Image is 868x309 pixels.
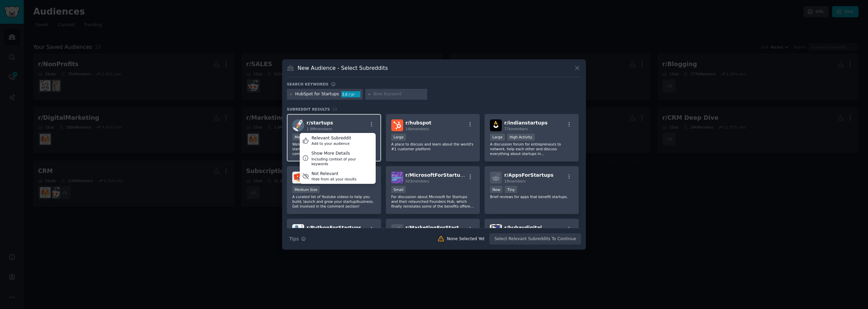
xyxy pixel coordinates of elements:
[341,91,360,97] div: 3.6 / yr
[406,120,432,125] span: r/ hubspot
[298,64,388,72] h3: New Audience - Select Subreddits
[391,186,406,193] div: Small
[490,119,502,131] img: indianstartups
[406,225,469,230] span: r/ MarketingForStartups
[312,141,351,146] div: Add to your audience
[312,177,357,181] div: Hide from all your results
[307,225,361,230] span: r/ PythonForStartups
[504,127,528,131] span: 77k members
[504,225,542,230] span: r/ buhaydigital
[289,235,299,243] span: Tips
[490,134,505,141] div: Large
[287,107,330,112] span: Subreddit Results
[490,224,502,236] img: buhaydigital
[490,142,573,156] p: A discussion forum for entrepreneurs to network, help each other and discuss everything about sta...
[504,120,547,125] span: r/ indianstartups
[504,172,553,178] span: r/ AppsForStartups
[292,172,304,184] img: YoutubeForStartups
[311,151,373,157] div: Show More Details
[507,134,535,141] div: High Activity
[287,233,308,245] button: Tips
[307,120,333,125] span: r/ startups
[312,135,351,141] div: Relevant Subreddit
[292,224,304,236] img: PythonForStartups
[391,172,403,184] img: MicrosoftForStartups
[292,142,376,156] p: Welcome to /r/startups, the place to discuss startup problems and solutions. Startups are compani...
[490,186,502,193] div: New
[292,134,311,141] div: Massive
[292,194,376,209] p: A curated list of Youtube videos to help you build, launch and grow your startup/business. Get in...
[505,186,517,193] div: Tiny
[292,186,320,193] div: Medium Size
[406,179,429,183] span: 503 members
[490,194,573,199] p: Brief reviews for apps that benefit startups.
[292,119,304,131] img: startups
[311,157,373,166] div: Including context of your keywords
[287,82,329,86] h3: Search keywords
[406,172,467,178] span: r/ MicrosoftForStartups
[307,127,332,131] span: 1.9M members
[447,236,485,242] div: None Selected Yet
[295,91,339,97] div: HubSpot for Startups
[391,142,475,151] p: A place to discuss and learn about the world's #1 customer platform
[332,107,337,111] span: 13
[391,134,406,141] div: Large
[373,91,425,97] input: New Keyword
[312,171,357,177] div: Not Relevant
[391,119,403,131] img: hubspot
[391,194,475,209] p: For discussion about Microsoft for Startups and their relaunched Founders Hub, which finally rein...
[504,179,526,183] span: 18 members
[406,127,429,131] span: 14k members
